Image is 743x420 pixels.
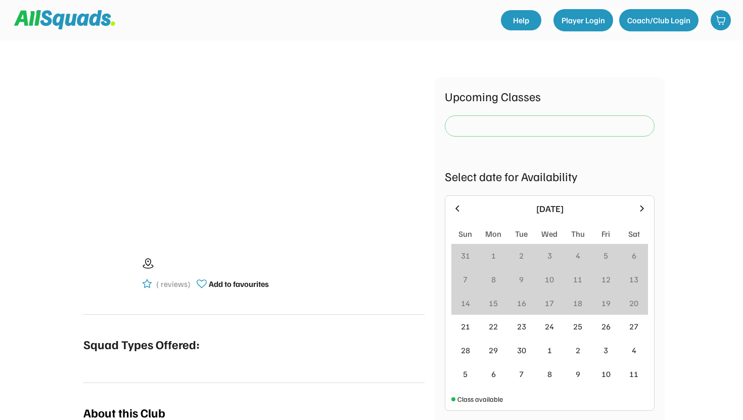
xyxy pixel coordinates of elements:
div: 7 [463,273,468,285]
div: 26 [601,320,611,332]
div: 3 [547,249,552,262]
div: [DATE] [469,202,631,216]
div: Thu [571,228,585,240]
div: Sat [628,228,640,240]
div: Fri [601,228,610,240]
div: 29 [489,344,498,356]
div: Upcoming Classes [445,87,655,105]
button: Coach/Club Login [619,9,699,31]
div: 6 [632,249,636,262]
div: Class available [457,394,503,404]
div: 4 [576,249,580,262]
div: 11 [629,368,638,380]
div: 12 [601,273,611,285]
div: 4 [632,344,636,356]
div: 17 [545,297,554,309]
img: Squad%20Logo.svg [14,10,115,29]
div: 14 [461,297,470,309]
div: 6 [491,368,496,380]
div: 20 [629,297,638,309]
div: 10 [545,273,554,285]
div: 9 [576,368,580,380]
div: 22 [489,320,498,332]
div: Select date for Availability [445,167,655,185]
div: 19 [601,297,611,309]
div: 15 [489,297,498,309]
div: 5 [463,368,468,380]
div: 2 [519,249,524,262]
div: 9 [519,273,524,285]
div: Squad Types Offered: [83,335,200,353]
div: Sun [458,228,472,240]
div: 28 [461,344,470,356]
div: 13 [629,273,638,285]
a: Help [501,10,541,30]
div: 31 [461,249,470,262]
div: 23 [517,320,526,332]
div: 5 [603,249,608,262]
div: Mon [485,228,501,240]
div: ( reviews) [156,278,191,290]
div: 3 [603,344,608,356]
div: 25 [573,320,582,332]
div: 8 [491,273,496,285]
img: yH5BAEAAAAALAAAAAABAAEAAAIBRAA7 [115,77,393,228]
div: Tue [515,228,528,240]
div: 10 [601,368,611,380]
div: 1 [547,344,552,356]
div: 27 [629,320,638,332]
div: Wed [541,228,558,240]
div: 21 [461,320,470,332]
img: yH5BAEAAAAALAAAAAABAAEAAAIBRAA7 [83,248,134,299]
div: 11 [573,273,582,285]
div: Add to favourites [209,278,269,290]
div: 1 [491,249,496,262]
div: 18 [573,297,582,309]
button: Player Login [553,9,613,31]
div: 2 [576,344,580,356]
div: 7 [519,368,524,380]
div: 16 [517,297,526,309]
div: 30 [517,344,526,356]
div: 24 [545,320,554,332]
img: shopping-cart-01%20%281%29.svg [716,15,726,25]
div: 8 [547,368,552,380]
